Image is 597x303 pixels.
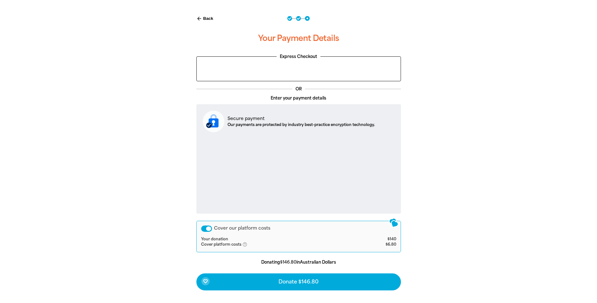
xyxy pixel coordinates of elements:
[287,16,292,21] button: Navigate to step 1 of 3 to enter your donation amount
[228,122,375,128] p: Our payments are protected by industry best-practice encryption technology.
[201,226,212,232] button: Cover our platform costs
[196,28,401,49] h3: Your Payment Details
[360,237,396,242] td: $140
[360,242,396,248] td: $6.80
[296,16,301,21] button: Navigate to step 2 of 3 to enter your details
[196,95,401,101] p: Enter your payment details
[196,16,202,21] i: arrow_back
[292,86,305,92] p: OR
[277,54,320,60] legend: Express Checkout
[200,60,397,77] iframe: PayPal-paypal
[203,279,208,284] i: favorite_border
[201,137,396,208] iframe: Secure payment input frame
[196,273,401,290] button: favorite_borderDonate $146.80
[280,260,296,265] b: $146.80
[242,242,252,247] i: help_outlined
[228,115,375,122] p: Secure payment
[201,242,360,248] td: Cover platform costs
[196,259,401,266] p: Donating in Australian Dollars
[194,13,216,24] button: Back
[305,16,310,21] button: Navigate to step 3 of 3 to enter your payment details
[201,237,360,242] td: Your donation
[279,279,318,284] span: Donate $146.80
